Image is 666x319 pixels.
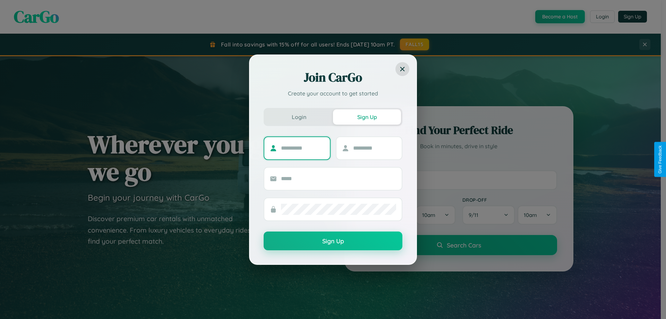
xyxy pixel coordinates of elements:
p: Create your account to get started [264,89,402,98]
div: Give Feedback [658,145,663,174]
button: Sign Up [333,109,401,125]
button: Login [265,109,333,125]
h2: Join CarGo [264,69,402,86]
button: Sign Up [264,232,402,250]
